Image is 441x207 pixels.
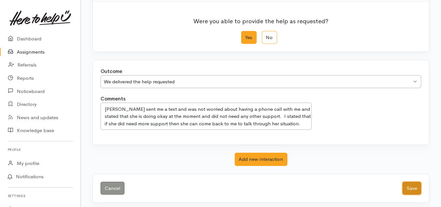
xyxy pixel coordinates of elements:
[8,191,73,200] h6: Settings
[262,31,277,44] label: No
[8,145,73,154] h6: Profile
[104,78,412,86] div: We delivered the help requested
[101,182,124,195] a: Cancel
[193,13,328,26] p: Were you able to provide the help as requested?
[241,31,257,44] label: Yes
[403,182,421,195] button: Save
[101,68,122,75] label: Outcome
[101,95,125,103] label: Comments
[235,153,287,166] button: Add new interaction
